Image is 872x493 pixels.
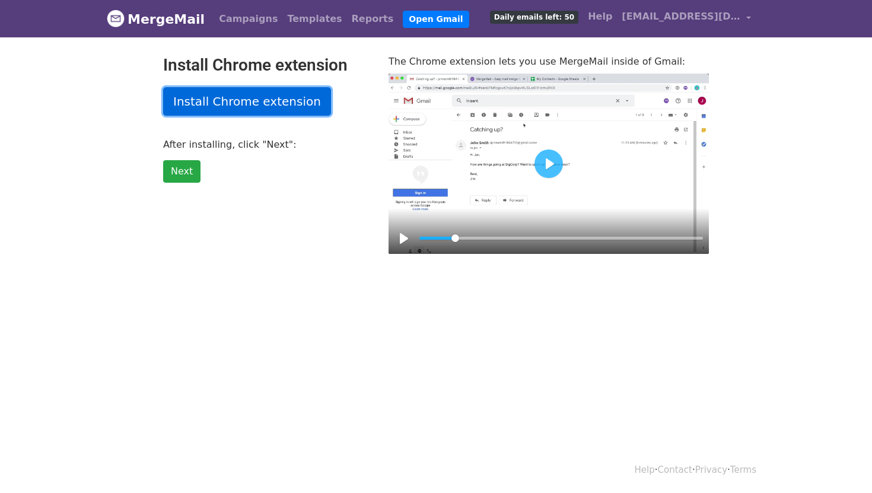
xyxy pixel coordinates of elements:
[485,5,583,28] a: Daily emails left: 50
[617,5,756,33] a: [EMAIL_ADDRESS][DOMAIN_NAME]
[394,229,413,248] button: Play
[107,9,125,27] img: MergeMail logo
[107,7,205,31] a: MergeMail
[583,5,617,28] a: Help
[163,160,201,183] a: Next
[347,7,399,31] a: Reports
[419,233,703,244] input: Seek
[403,11,469,28] a: Open Gmail
[658,465,692,475] a: Contact
[813,436,872,493] iframe: Chat Widget
[389,55,709,68] p: The Chrome extension lets you use MergeMail inside of Gmail:
[730,465,756,475] a: Terms
[214,7,282,31] a: Campaigns
[635,465,655,475] a: Help
[534,150,563,178] button: Play
[813,436,872,493] div: 聊天小工具
[163,87,331,116] a: Install Chrome extension
[490,11,578,24] span: Daily emails left: 50
[695,465,727,475] a: Privacy
[282,7,346,31] a: Templates
[163,138,371,151] p: After installing, click "Next":
[622,9,740,24] span: [EMAIL_ADDRESS][DOMAIN_NAME]
[163,55,371,75] h2: Install Chrome extension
